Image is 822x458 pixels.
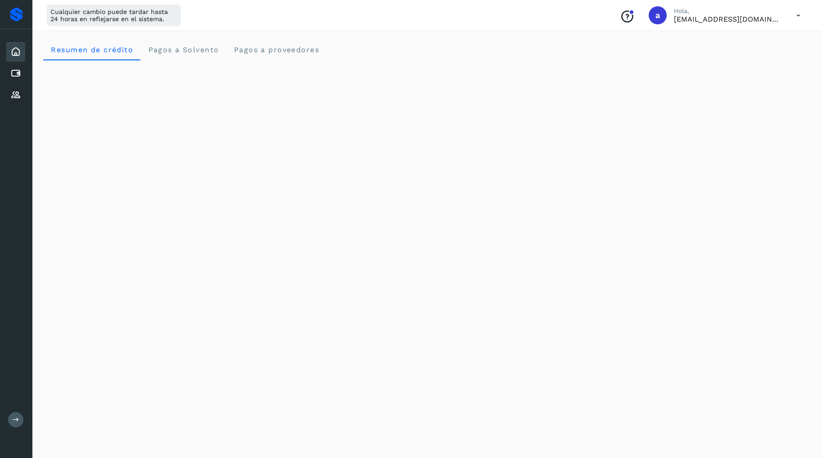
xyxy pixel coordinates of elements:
[6,63,25,83] div: Cuentas por pagar
[6,85,25,105] div: Proveedores
[50,45,133,54] span: Resumen de crédito
[148,45,219,54] span: Pagos a Solvento
[674,15,782,23] p: administracion@logistify.com.mx
[674,7,782,15] p: Hola,
[47,5,181,26] div: Cualquier cambio puede tardar hasta 24 horas en reflejarse en el sistema.
[233,45,319,54] span: Pagos a proveedores
[6,42,25,62] div: Inicio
